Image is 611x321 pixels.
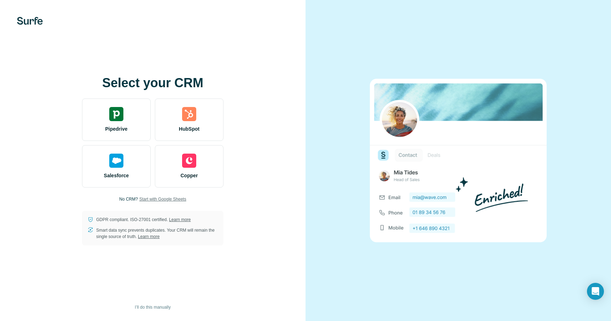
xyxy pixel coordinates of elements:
[82,76,223,90] h1: Select your CRM
[17,17,43,25] img: Surfe's logo
[96,216,191,223] p: GDPR compliant. ISO-27001 certified.
[105,125,127,132] span: Pipedrive
[169,217,191,222] a: Learn more
[130,302,175,313] button: I’ll do this manually
[109,107,123,121] img: pipedrive's logo
[587,283,604,300] div: Open Intercom Messenger
[182,154,196,168] img: copper's logo
[181,172,198,179] span: Copper
[179,125,199,132] span: HubSpot
[135,304,170,310] span: I’ll do this manually
[104,172,129,179] span: Salesforce
[182,107,196,121] img: hubspot's logo
[119,196,138,202] p: No CRM?
[96,227,218,240] p: Smart data sync prevents duplicates. Your CRM will remain the single source of truth.
[109,154,123,168] img: salesforce's logo
[138,234,159,239] a: Learn more
[370,79,547,242] img: none image
[139,196,186,202] button: Start with Google Sheets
